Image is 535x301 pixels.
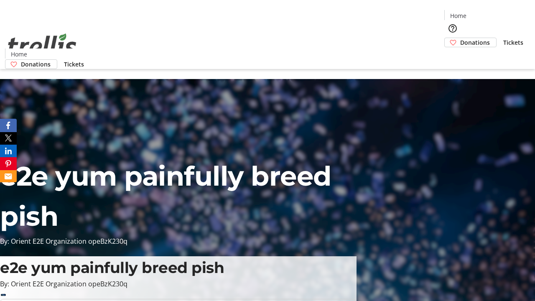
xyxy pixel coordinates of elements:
span: Tickets [503,38,523,47]
a: Donations [5,59,57,69]
span: Home [11,50,27,59]
a: Tickets [57,60,91,69]
img: Orient E2E Organization opeBzK230q's Logo [5,24,79,66]
a: Home [445,11,471,20]
span: Tickets [64,60,84,69]
button: Help [444,20,461,37]
a: Tickets [497,38,530,47]
a: Home [5,50,32,59]
span: Donations [21,60,51,69]
button: Cart [444,47,461,64]
a: Donations [444,38,497,47]
span: Home [450,11,466,20]
span: Donations [460,38,490,47]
